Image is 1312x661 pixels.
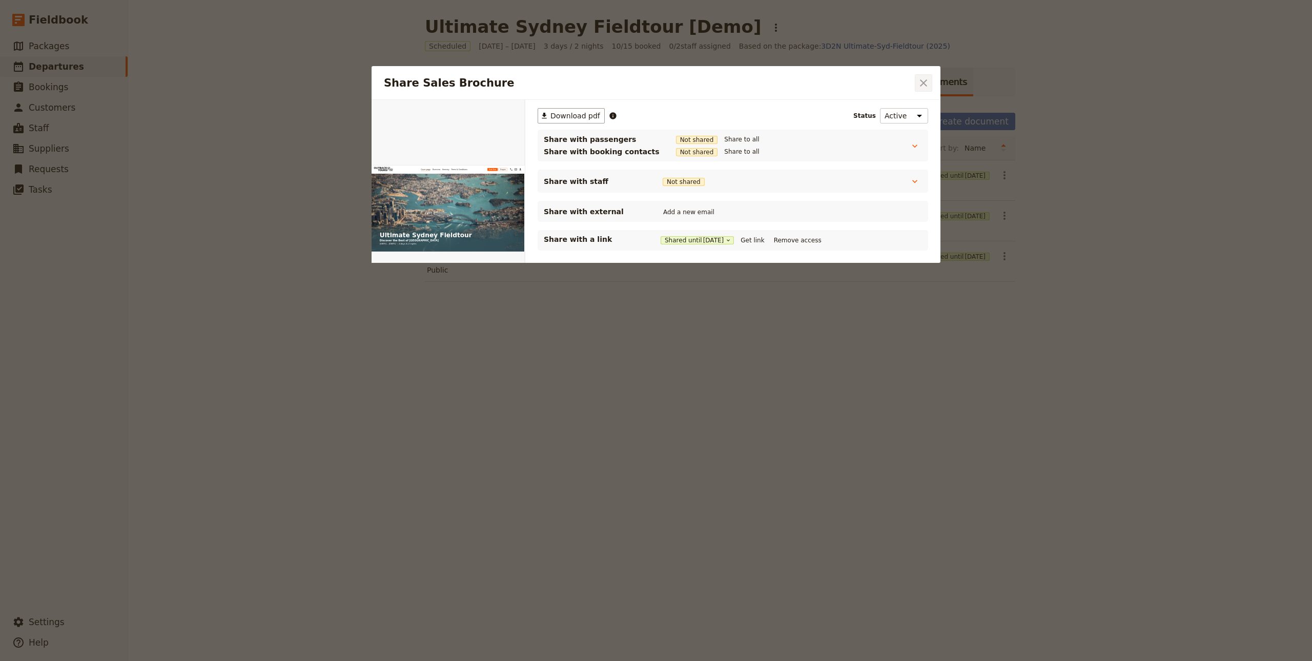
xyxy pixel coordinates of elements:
button: Share to all [722,146,762,157]
span: 3 days & 2 nights [118,329,194,341]
button: Get link [738,235,767,246]
a: Itinerary [304,10,335,24]
span: Share with external [544,206,646,217]
a: Enquire [546,11,583,23]
span: Not shared [663,178,705,186]
h2: Share Sales Brochure [384,75,913,91]
a: Terms & Conditions [343,10,413,24]
button: Share to all [722,134,762,145]
a: Book Now [498,11,542,23]
span: Not shared [676,136,718,144]
span: Download pdf [550,111,600,121]
p: Share with a link [544,234,646,244]
p: Discover the Best of [GEOGRAPHIC_DATA] [37,314,432,329]
button: Download pdf [630,8,648,26]
span: Status [853,112,876,120]
button: Add a new email [661,206,717,218]
button: Remove access [771,235,824,246]
span: [DATE] [703,236,724,244]
select: Status [880,108,928,123]
span: Share with passengers [544,134,660,144]
span: Not shared [676,148,718,156]
button: Close dialog [915,74,932,92]
span: [DATE] – [DATE] [37,329,106,341]
a: sales@fieldbook.com [611,8,628,26]
a: +61231 123 123 [591,8,609,26]
a: Overview [262,10,296,24]
button: Shared until[DATE] [661,236,734,244]
img: Outback Tours logo [12,6,102,24]
span: Share with booking contacts [544,147,660,157]
button: ​Download pdf [538,108,605,123]
h1: Ultimate Sydney Fieldtour [37,283,432,312]
a: Cover page [213,10,254,24]
span: Share with staff [544,176,646,187]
